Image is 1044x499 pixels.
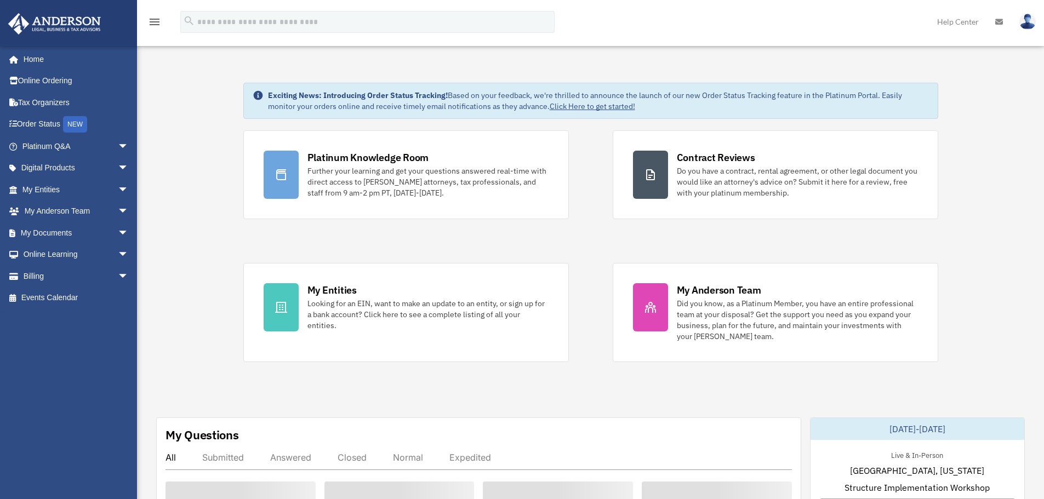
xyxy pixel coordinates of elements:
span: arrow_drop_down [118,265,140,288]
a: My Anderson Teamarrow_drop_down [8,200,145,222]
div: Based on your feedback, we're thrilled to announce the launch of our new Order Status Tracking fe... [268,90,929,112]
div: Do you have a contract, rental agreement, or other legal document you would like an attorney's ad... [677,165,918,198]
a: Home [8,48,140,70]
a: Online Learningarrow_drop_down [8,244,145,266]
a: Online Ordering [8,70,145,92]
div: Looking for an EIN, want to make an update to an entity, or sign up for a bank account? Click her... [307,298,549,331]
div: My Anderson Team [677,283,761,297]
div: Platinum Knowledge Room [307,151,429,164]
div: All [166,452,176,463]
span: arrow_drop_down [118,244,140,266]
i: search [183,15,195,27]
a: Platinum Q&Aarrow_drop_down [8,135,145,157]
a: Click Here to get started! [550,101,635,111]
span: Structure Implementation Workshop [845,481,990,494]
img: Anderson Advisors Platinum Portal [5,13,104,35]
a: My Documentsarrow_drop_down [8,222,145,244]
a: Contract Reviews Do you have a contract, rental agreement, or other legal document you would like... [613,130,938,219]
span: arrow_drop_down [118,135,140,158]
div: My Entities [307,283,357,297]
div: Normal [393,452,423,463]
div: [DATE]-[DATE] [811,418,1024,440]
span: arrow_drop_down [118,179,140,201]
i: menu [148,15,161,28]
div: Did you know, as a Platinum Member, you have an entire professional team at your disposal? Get th... [677,298,918,342]
div: Answered [270,452,311,463]
div: NEW [63,116,87,133]
img: User Pic [1019,14,1036,30]
a: My Entities Looking for an EIN, want to make an update to an entity, or sign up for a bank accoun... [243,263,569,362]
a: Order StatusNEW [8,113,145,136]
div: Contract Reviews [677,151,755,164]
div: Further your learning and get your questions answered real-time with direct access to [PERSON_NAM... [307,165,549,198]
div: Submitted [202,452,244,463]
a: Tax Organizers [8,91,145,113]
span: arrow_drop_down [118,222,140,244]
div: Expedited [449,452,491,463]
strong: Exciting News: Introducing Order Status Tracking! [268,90,448,100]
a: Events Calendar [8,287,145,309]
a: Digital Productsarrow_drop_down [8,157,145,179]
div: My Questions [166,427,239,443]
a: Platinum Knowledge Room Further your learning and get your questions answered real-time with dire... [243,130,569,219]
a: My Entitiesarrow_drop_down [8,179,145,200]
span: arrow_drop_down [118,200,140,223]
span: arrow_drop_down [118,157,140,180]
div: Closed [338,452,367,463]
a: menu [148,19,161,28]
span: [GEOGRAPHIC_DATA], [US_STATE] [850,464,984,477]
div: Live & In-Person [882,449,952,460]
a: Billingarrow_drop_down [8,265,145,287]
a: My Anderson Team Did you know, as a Platinum Member, you have an entire professional team at your... [613,263,938,362]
